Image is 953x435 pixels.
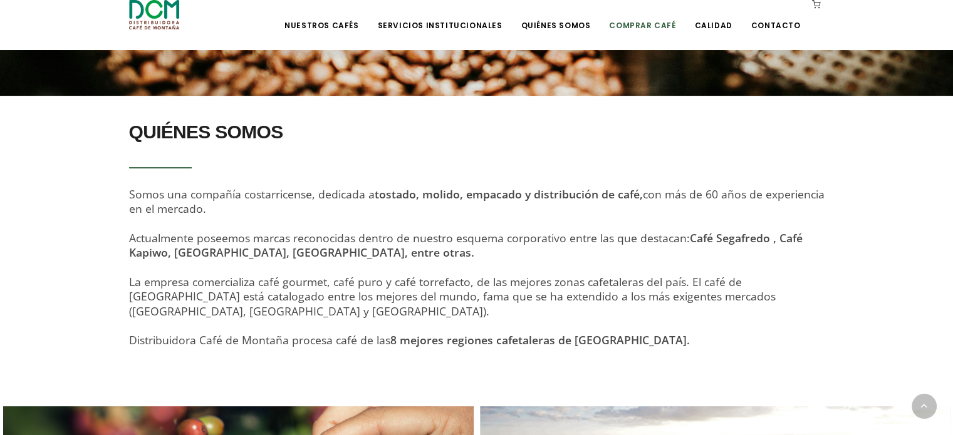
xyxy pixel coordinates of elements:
a: Servicios Institucionales [370,1,509,31]
strong: 8 mejores regiones cafetaleras de [GEOGRAPHIC_DATA]. [390,332,690,347]
strong: tostado, molido, empacado y distribución de café, [375,187,643,202]
span: Somos una compañía costarricense, dedicada a con más de 60 años de experiencia en el mercado. [129,187,825,216]
h2: QUIÉNES SOMOS [129,115,825,150]
strong: Café Segafredo , Café Kapiwo, [GEOGRAPHIC_DATA], [GEOGRAPHIC_DATA], entre otras. [129,230,803,260]
a: Calidad [687,1,739,31]
a: Quiénes Somos [513,1,598,31]
span: Distribuidora Café de Montaña procesa café de las [129,332,690,347]
span: La empresa comercializa café gourmet, café puro y café torrefacto, de las mejores zonas cafetaler... [129,274,776,319]
a: Comprar Café [601,1,683,31]
a: Nuestros Cafés [277,1,366,31]
span: Actualmente poseemos marcas reconocidas dentro de nuestro esquema corporativo entre las que desta... [129,230,803,260]
a: Contacto [744,1,808,31]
